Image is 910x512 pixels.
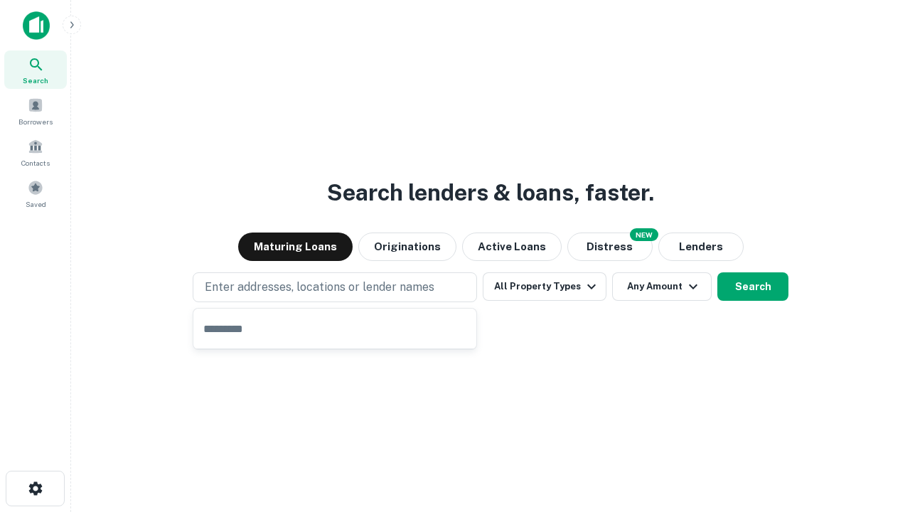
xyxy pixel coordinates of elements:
img: capitalize-icon.png [23,11,50,40]
button: Any Amount [612,272,712,301]
button: Originations [358,233,456,261]
a: Saved [4,174,67,213]
span: Saved [26,198,46,210]
button: Maturing Loans [238,233,353,261]
a: Contacts [4,133,67,171]
span: Search [23,75,48,86]
p: Enter addresses, locations or lender names [205,279,434,296]
span: Contacts [21,157,50,169]
button: All Property Types [483,272,606,301]
h3: Search lenders & loans, faster. [327,176,654,210]
button: Search distressed loans with lien and other non-mortgage details. [567,233,653,261]
button: Search [717,272,788,301]
button: Enter addresses, locations or lender names [193,272,477,302]
div: NEW [630,228,658,241]
a: Search [4,50,67,89]
a: Borrowers [4,92,67,130]
iframe: Chat Widget [839,398,910,466]
button: Lenders [658,233,744,261]
span: Borrowers [18,116,53,127]
button: Active Loans [462,233,562,261]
